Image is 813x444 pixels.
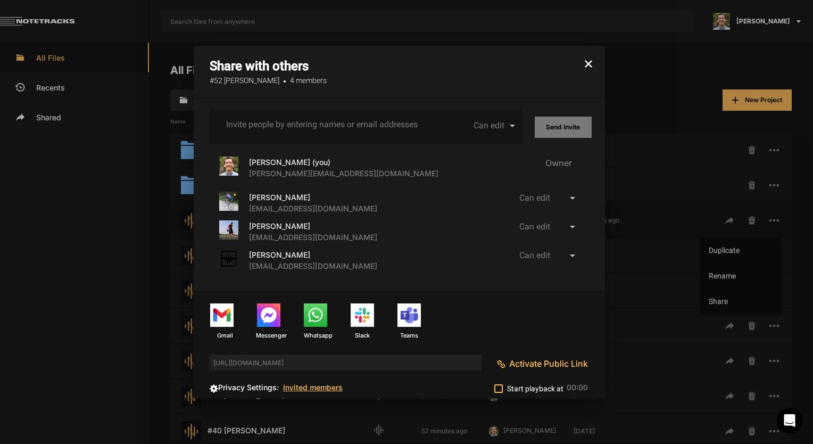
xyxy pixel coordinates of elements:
[218,383,279,392] span: Privacy Settings:
[210,76,279,85] span: #52 [PERSON_NAME]
[226,118,419,131] mat-chip-list: collaborators emails
[777,408,802,433] div: Open Intercom Messenger
[249,261,377,270] span: [EMAIL_ADDRESS][DOMAIN_NAME]
[298,327,333,340] span: Whatsapp
[219,192,238,211] img: ACg8ocLxXzHjWyafR7sVkIfmxRufCxqaSAR27SDjuE-ggbMy1qqdgD8=s96-c
[249,204,377,213] span: [EMAIL_ADDRESS][DOMAIN_NAME]
[567,383,588,392] span: 00:00
[290,76,327,85] span: 4 members
[519,157,580,179] div: Owner
[505,353,588,374] button: Activate Public Link
[219,157,238,176] img: 424769395311cb87e8bb3f69157a6d24
[249,169,438,178] span: [PERSON_NAME][EMAIL_ADDRESS][DOMAIN_NAME]
[507,382,563,395] span: Start playback at
[202,303,242,339] a: Gmail
[519,193,550,203] span: Can edit
[243,220,377,243] span: [PERSON_NAME]
[243,192,377,214] span: [PERSON_NAME]
[400,327,418,340] span: Teams
[194,46,605,98] h3: Share with others
[219,220,238,240] img: ACg8ocJ5zrP0c3SJl5dKscm-Goe6koz8A9fWD7dpguHuX8DX5VIxymM=s96-c
[210,355,482,371] span: [URL][DOMAIN_NAME]
[535,117,592,138] button: Send Invite
[251,327,287,340] span: Messenger
[295,303,336,339] a: Whatsapp
[226,120,419,129] input: Invite people by entering names or email addresses
[474,120,504,130] span: Can edit
[397,303,421,327] img: Share to Microsoft Teams
[243,249,377,272] span: [PERSON_NAME]
[219,249,238,268] img: ACg8ocKpinyfltYabm-Omuvp9S5XdqoFEJCCAHX1SNS9DboiogGp4uU=s96-c
[519,221,550,232] span: Can edit
[211,327,233,340] span: Gmail
[283,383,343,392] span: Invited members
[249,233,377,242] span: [EMAIL_ADDRESS][DOMAIN_NAME]
[243,157,438,179] span: [PERSON_NAME] (you)
[519,250,550,260] span: Can edit
[355,327,370,340] span: Slack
